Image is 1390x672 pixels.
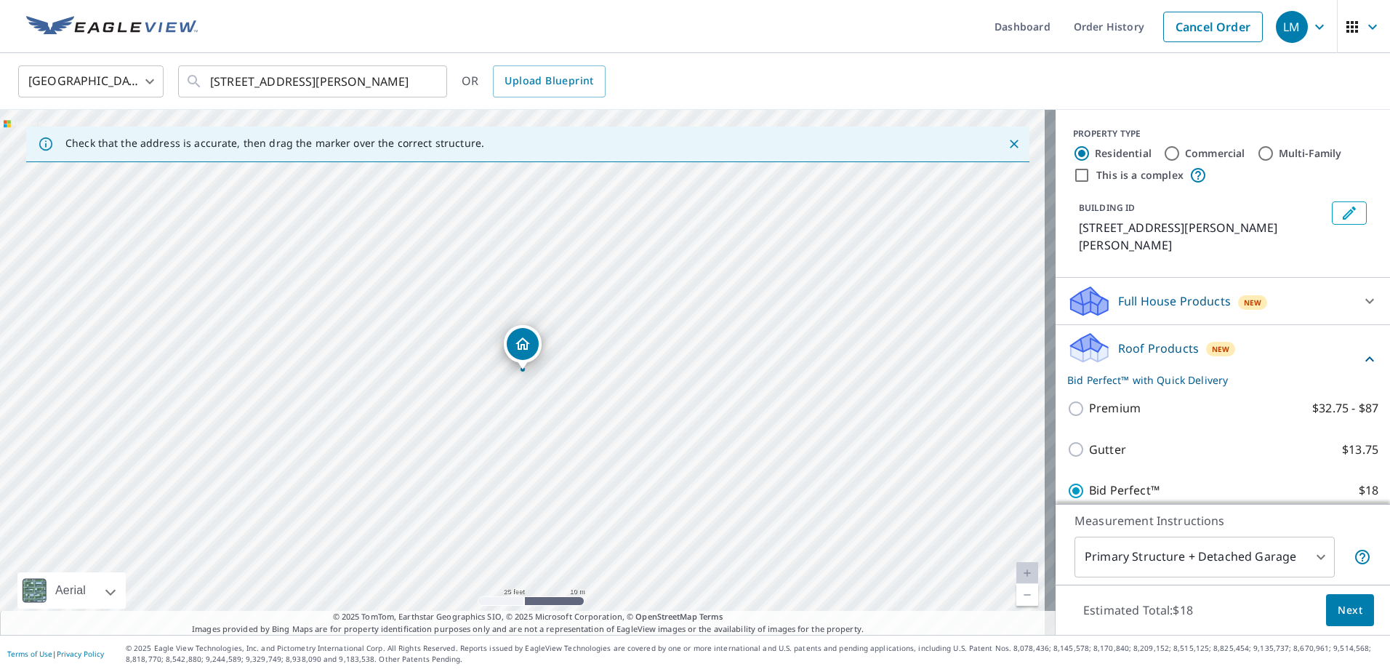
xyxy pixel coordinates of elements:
[1096,168,1184,183] label: This is a complex
[1264,498,1378,539] div: Quick $0
[57,649,104,659] a: Privacy Policy
[1276,11,1308,43] div: LM
[635,611,696,622] a: OpenStreetMap
[1005,135,1024,153] button: Close
[1079,201,1135,214] p: BUILDING ID
[1342,441,1378,459] p: $13.75
[17,572,126,609] div: Aerial
[1089,481,1160,500] p: Bid Perfect™
[1073,127,1373,140] div: PROPERTY TYPE
[1118,292,1231,310] p: Full House Products
[462,65,606,97] div: OR
[1332,201,1367,225] button: Edit building 1
[18,61,164,102] div: [GEOGRAPHIC_DATA]
[7,649,104,658] p: |
[1354,548,1371,566] span: Your report will include the primary structure and a detached garage if one exists.
[1163,12,1263,42] a: Cancel Order
[1279,146,1342,161] label: Multi-Family
[1089,399,1141,417] p: Premium
[210,61,417,102] input: Search by address or latitude-longitude
[504,325,542,370] div: Dropped pin, building 1, Residential property, 4000 Sandra Ln Benton, AR 72019
[1072,594,1205,626] p: Estimated Total: $18
[699,611,723,622] a: Terms
[1089,441,1126,459] p: Gutter
[7,649,52,659] a: Terms of Use
[1212,343,1230,355] span: New
[1074,537,1335,577] div: Primary Structure + Detached Garage
[1095,146,1152,161] label: Residential
[1326,594,1374,627] button: Next
[1016,584,1038,606] a: Current Level 20, Zoom Out
[1079,219,1326,254] p: [STREET_ADDRESS][PERSON_NAME][PERSON_NAME]
[65,137,484,150] p: Check that the address is accurate, then drag the marker over the correct structure.
[505,72,593,90] span: Upload Blueprint
[51,572,90,609] div: Aerial
[493,65,605,97] a: Upload Blueprint
[126,643,1383,665] p: © 2025 Eagle View Technologies, Inc. and Pictometry International Corp. All Rights Reserved. Repo...
[1118,340,1199,357] p: Roof Products
[1067,372,1361,388] p: Bid Perfect™ with Quick Delivery
[1067,284,1378,319] div: Full House ProductsNew
[1338,601,1362,620] span: Next
[1185,146,1245,161] label: Commercial
[1074,512,1371,529] p: Measurement Instructions
[1067,331,1378,388] div: Roof ProductsNewBid Perfect™ with Quick Delivery
[1016,562,1038,584] a: Current Level 20, Zoom In Disabled
[1244,297,1262,308] span: New
[1312,399,1378,417] p: $32.75 - $87
[333,611,723,623] span: © 2025 TomTom, Earthstar Geographics SIO, © 2025 Microsoft Corporation, ©
[26,16,198,38] img: EV Logo
[1359,481,1378,500] p: $18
